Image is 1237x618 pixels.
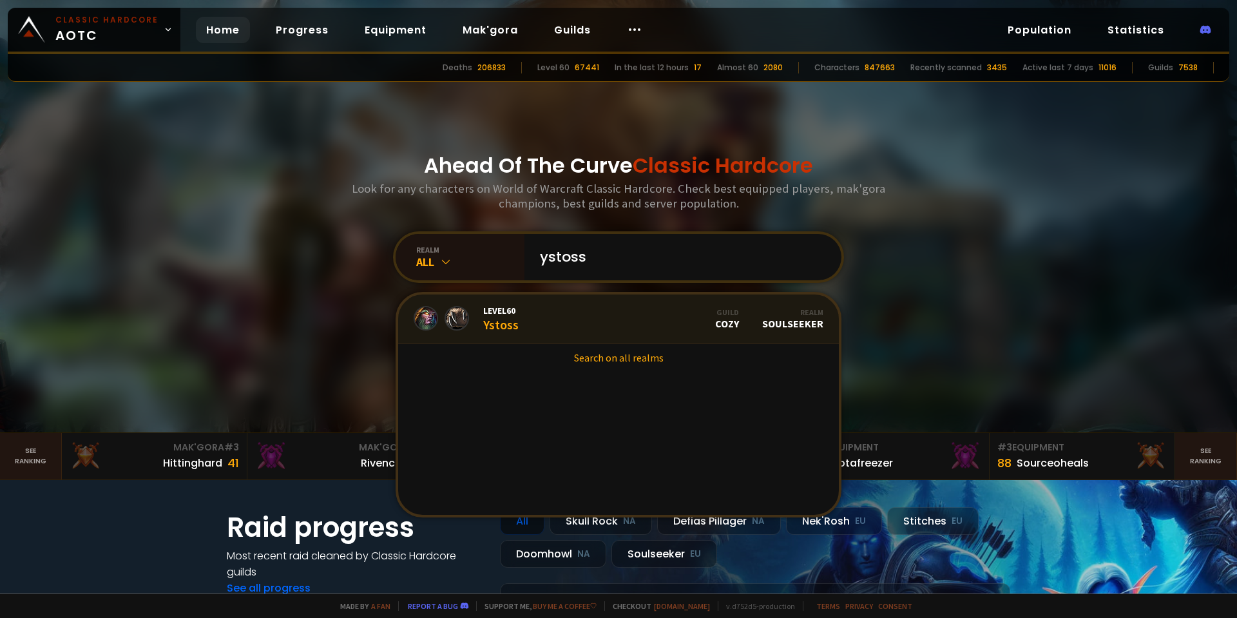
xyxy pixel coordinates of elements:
a: a fan [371,601,390,611]
a: Home [196,17,250,43]
h1: Ahead Of The Curve [424,150,813,181]
a: Seeranking [1175,433,1237,479]
span: v. d752d5 - production [718,601,795,611]
div: Recently scanned [910,62,982,73]
div: 3435 [987,62,1007,73]
div: Doomhowl [500,540,606,568]
span: # 3 [224,441,239,454]
a: Search on all realms [398,343,839,372]
a: Consent [878,601,912,611]
div: Realm [762,307,823,317]
span: AOTC [55,14,158,45]
a: Guilds [544,17,601,43]
div: Guild [715,307,739,317]
small: NA [623,515,636,528]
a: [DOMAIN_NAME] [654,601,710,611]
a: See all progress [227,581,311,595]
div: 847663 [865,62,895,73]
h3: Look for any characters on World of Warcraft Classic Hardcore. Check best equipped players, mak'g... [347,181,890,211]
a: Terms [816,601,840,611]
span: Classic Hardcore [633,151,813,180]
a: Equipment [354,17,437,43]
a: Report a bug [408,601,458,611]
a: #2Equipment88Notafreezer [804,433,990,479]
div: Mak'Gora [70,441,239,454]
div: 206833 [477,62,506,73]
div: Equipment [812,441,981,454]
small: EU [690,548,701,561]
input: Search a character... [532,234,826,280]
small: Classic Hardcore [55,14,158,26]
div: Deaths [443,62,472,73]
a: Mak'gora [452,17,528,43]
a: Buy me a coffee [533,601,597,611]
div: Level 60 [537,62,570,73]
a: Classic HardcoreAOTC [8,8,180,52]
div: Stitches [887,507,979,535]
a: Progress [265,17,339,43]
span: Checkout [604,601,710,611]
small: NA [752,515,765,528]
div: 88 [997,454,1012,472]
div: Characters [814,62,859,73]
div: Active last 7 days [1022,62,1093,73]
span: Level 60 [483,305,519,316]
small: EU [855,515,866,528]
a: Mak'Gora#2Rivench100 [247,433,433,479]
div: 2080 [763,62,783,73]
a: Population [997,17,1082,43]
div: Soulseeker [611,540,717,568]
div: Cozy [715,307,739,330]
div: 7538 [1178,62,1198,73]
small: NA [577,548,590,561]
div: Soulseeker [762,307,823,330]
span: # 3 [997,441,1012,454]
h4: Most recent raid cleaned by Classic Hardcore guilds [227,548,484,580]
a: [DATE]zgpetri on godDefias Pillager8 /90 [500,583,1010,617]
a: Mak'Gora#3Hittinghard41 [62,433,247,479]
div: All [416,255,524,269]
span: Support me, [476,601,597,611]
div: Guilds [1148,62,1173,73]
h1: Raid progress [227,507,484,548]
div: Rivench [361,455,401,471]
div: All [500,507,544,535]
small: EU [952,515,963,528]
div: Equipment [997,441,1167,454]
div: Mak'Gora [255,441,425,454]
div: In the last 12 hours [615,62,689,73]
div: Skull Rock [550,507,652,535]
a: Statistics [1097,17,1175,43]
div: Ystoss [483,305,519,333]
div: 41 [227,454,239,472]
div: 17 [694,62,702,73]
a: Level60YstossGuildCozyRealmSoulseeker [398,295,839,343]
div: 11016 [1098,62,1117,73]
div: Hittinghard [163,455,222,471]
div: Nek'Rosh [786,507,882,535]
div: realm [416,245,524,255]
a: #3Equipment88Sourceoheals [990,433,1175,479]
span: Made by [332,601,390,611]
div: Notafreezer [831,455,893,471]
div: Almost 60 [717,62,758,73]
div: Defias Pillager [657,507,781,535]
div: Sourceoheals [1017,455,1089,471]
a: Privacy [845,601,873,611]
div: 67441 [575,62,599,73]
